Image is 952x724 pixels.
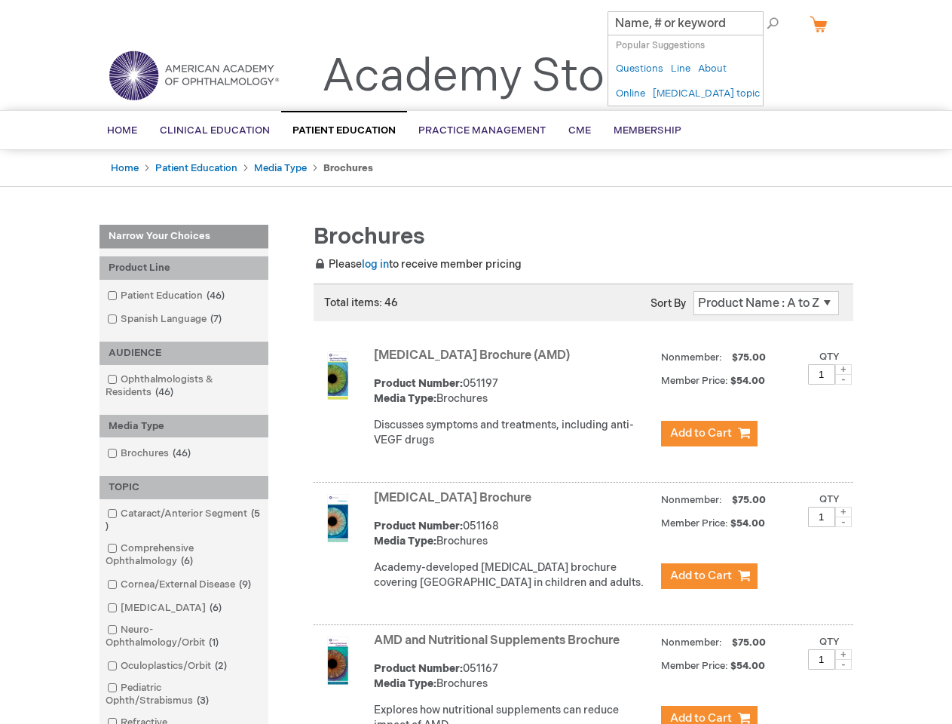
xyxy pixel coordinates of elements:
[730,660,767,672] span: $54.00
[207,313,225,325] span: 7
[177,555,197,567] span: 6
[608,11,764,35] input: Name, # or keyword
[103,507,265,534] a: Cataract/Anterior Segment5
[728,8,785,38] span: Search
[374,661,654,692] div: 051167 Brochures
[235,578,255,591] span: 9
[374,519,654,549] div: 051168 Brochures
[808,649,835,670] input: Qty
[661,348,722,367] strong: Nonmember:
[614,124,681,137] span: Membership
[314,223,425,250] span: Brochures
[374,348,570,363] a: [MEDICAL_DATA] Brochure (AMD)
[374,418,654,448] p: Discusses symptoms and treatments, including anti-VEGF drugs
[374,677,436,690] strong: Media Type:
[169,447,194,459] span: 46
[254,162,307,174] a: Media Type
[103,681,265,708] a: Pediatric Ophth/Strabismus3
[107,124,137,137] span: Home
[616,87,645,101] a: Online
[314,637,362,685] img: AMD and Nutritional Supplements Brochure
[193,695,213,707] span: 3
[808,507,835,527] input: Qty
[99,476,268,499] div: TOPIC
[661,491,722,510] strong: Nonmember:
[324,296,398,309] span: Total items: 46
[418,124,546,137] span: Practice Management
[103,289,231,303] a: Patient Education46
[670,569,732,583] span: Add to Cart
[819,636,840,648] label: Qty
[362,258,389,271] a: log in
[374,633,620,648] a: AMD and Nutritional Supplements Brochure
[103,578,257,592] a: Cornea/External Disease9
[314,494,362,542] img: Amblyopia Brochure
[111,162,139,174] a: Home
[205,637,222,649] span: 1
[103,446,197,461] a: Brochures46
[670,426,732,440] span: Add to Cart
[211,660,231,672] span: 2
[650,297,686,310] label: Sort By
[374,520,463,532] strong: Product Number:
[730,517,767,529] span: $54.00
[155,162,237,174] a: Patient Education
[103,659,233,673] a: Oculoplastics/Orbit2
[160,124,270,137] span: Clinical Education
[698,62,727,76] a: About
[730,637,768,649] span: $75.00
[374,535,436,548] strong: Media Type:
[661,633,722,652] strong: Nonmember:
[661,421,758,446] button: Add to Cart
[374,560,654,591] p: Academy-developed [MEDICAL_DATA] brochure covering [GEOGRAPHIC_DATA] in children and adults.
[152,386,177,398] span: 46
[99,225,268,249] strong: Narrow Your Choices
[99,415,268,438] div: Media Type
[653,87,760,101] a: [MEDICAL_DATA] topic
[323,162,373,174] strong: Brochures
[616,62,663,76] a: Questions
[106,508,260,532] span: 5
[374,392,436,405] strong: Media Type:
[103,373,265,400] a: Ophthalmologists & Residents46
[730,375,767,387] span: $54.00
[103,601,228,615] a: [MEDICAL_DATA]6
[374,377,463,390] strong: Product Number:
[730,351,768,364] span: $75.00
[206,602,225,614] span: 6
[374,491,531,505] a: [MEDICAL_DATA] Brochure
[103,623,265,650] a: Neuro-Ophthalmology/Orbit1
[103,541,265,569] a: Comprehensive Ophthalmology6
[374,662,463,675] strong: Product Number:
[292,124,396,137] span: Patient Education
[808,364,835,385] input: Qty
[616,40,705,51] span: Popular Suggestions
[103,312,228,327] a: Spanish Language7
[661,563,758,589] button: Add to Cart
[99,256,268,280] div: Product Line
[819,493,840,505] label: Qty
[671,62,690,76] a: Line
[203,290,228,302] span: 46
[568,124,591,137] span: CME
[314,258,522,271] span: Please to receive member pricing
[99,342,268,365] div: AUDIENCE
[374,376,654,406] div: 051197 Brochures
[819,351,840,363] label: Qty
[661,375,728,387] strong: Member Price:
[661,517,728,529] strong: Member Price:
[314,351,362,400] img: Age-Related Macular Degeneration Brochure (AMD)
[661,660,728,672] strong: Member Price:
[730,494,768,506] span: $75.00
[322,50,647,104] a: Academy Store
